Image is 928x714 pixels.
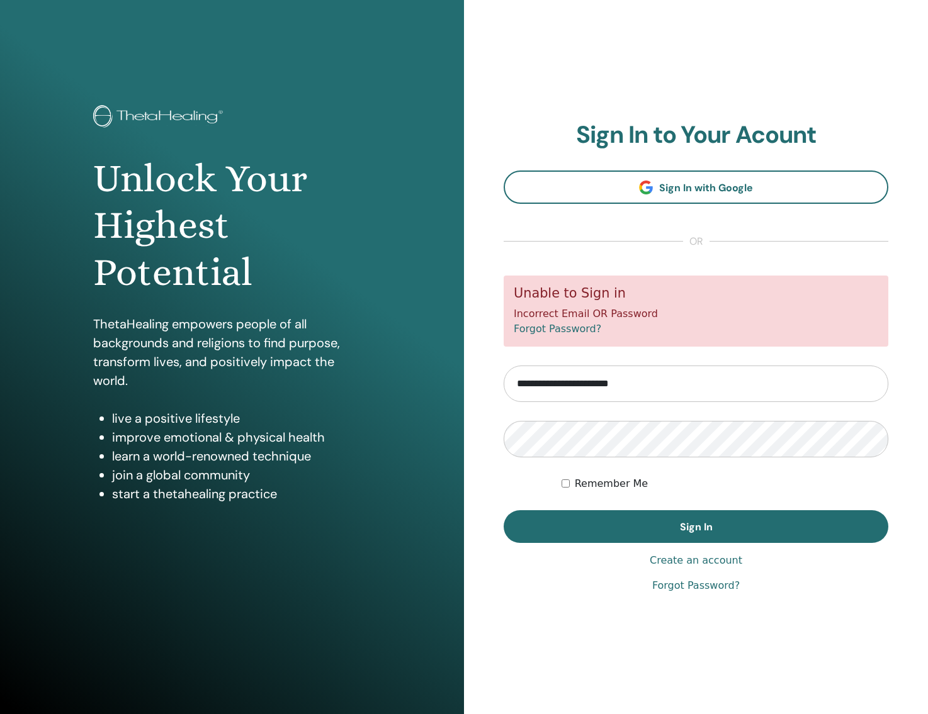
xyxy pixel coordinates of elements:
[650,553,742,568] a: Create an account
[112,484,371,503] li: start a thetahealing practice
[680,520,713,533] span: Sign In
[562,476,888,491] div: Keep me authenticated indefinitely or until I manually logout
[504,170,888,204] a: Sign In with Google
[575,476,648,491] label: Remember Me
[112,428,371,447] li: improve emotional & physical health
[683,234,710,249] span: or
[514,286,878,301] h5: Unable to Sign in
[504,121,888,150] h2: Sign In to Your Acount
[112,447,371,466] li: learn a world-renowned technique
[112,466,371,484] li: join a global community
[93,315,371,390] p: ThetaHealing empowers people of all backgrounds and religions to find purpose, transform lives, a...
[112,409,371,428] li: live a positive lifestyle
[93,155,371,296] h1: Unlock Your Highest Potential
[659,181,753,194] span: Sign In with Google
[514,323,601,335] a: Forgot Password?
[504,276,888,347] div: Incorrect Email OR Password
[652,578,740,593] a: Forgot Password?
[504,510,888,543] button: Sign In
